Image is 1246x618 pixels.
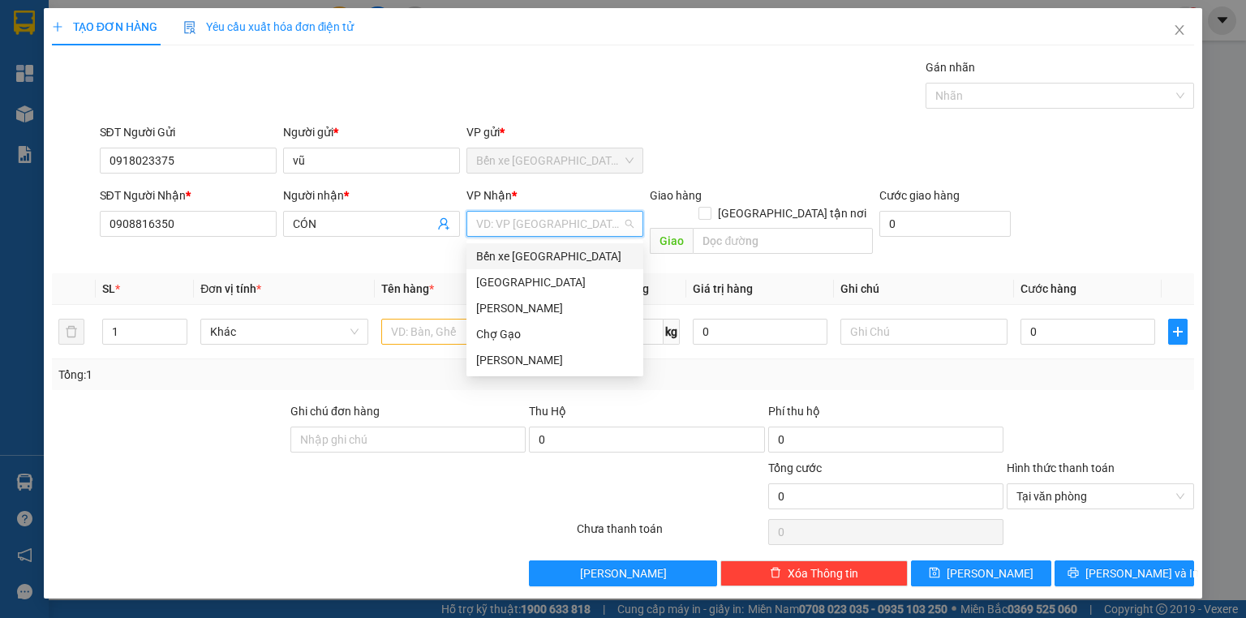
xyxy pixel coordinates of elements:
img: icon [183,21,196,34]
button: printer[PERSON_NAME] và In [1055,560,1195,586]
span: [PERSON_NAME] [580,564,667,582]
div: Tổng: 1 [58,366,482,384]
label: Cước giao hàng [879,189,960,202]
div: [PERSON_NAME] [476,351,634,369]
div: Người nhận [283,187,460,204]
span: Tổng cước [768,461,822,474]
span: [PERSON_NAME] [947,564,1033,582]
input: VD: Bàn, Ghế [381,319,548,345]
div: Bến xe Tiền Giang [466,243,643,269]
div: Chợ Gạo [476,325,634,343]
button: plus [1168,319,1188,345]
span: Giao [650,228,693,254]
input: 0 [693,319,827,345]
div: [GEOGRAPHIC_DATA] [476,273,634,291]
div: Người gửi [283,123,460,141]
span: printer [1068,567,1079,580]
div: SĐT Người Nhận [100,187,277,204]
input: Cước giao hàng [879,211,1011,237]
div: VP gửi [466,123,643,141]
span: Khác [210,320,358,344]
div: Chưa thanh toán [575,520,766,548]
span: save [929,567,940,580]
span: delete [770,567,781,580]
button: delete [58,319,84,345]
button: [PERSON_NAME] [529,560,716,586]
span: [GEOGRAPHIC_DATA] tận nơi [711,204,873,222]
div: Sài Gòn [466,269,643,295]
span: Tên hàng [381,282,434,295]
span: SL [102,282,115,295]
span: VP Nhận [466,189,512,202]
input: Ghi chú đơn hàng [290,427,526,453]
span: Đơn vị tính [200,282,261,295]
div: Nguyễn Văn Nguyễn [466,347,643,373]
input: Ghi Chú [840,319,1008,345]
div: Chợ Gạo [466,321,643,347]
span: Giao hàng [650,189,702,202]
span: user-add [437,217,450,230]
span: Thu Hộ [529,405,566,418]
div: Cao Tốc [466,295,643,321]
button: save[PERSON_NAME] [911,560,1051,586]
span: plus [1169,325,1187,338]
input: Dọc đường [693,228,873,254]
span: [PERSON_NAME] và In [1085,564,1199,582]
span: TẠO ĐƠN HÀNG [52,20,157,33]
span: Tại văn phòng [1016,484,1184,509]
label: Hình thức thanh toán [1007,461,1115,474]
span: close [1173,24,1186,36]
label: Gán nhãn [926,61,975,74]
button: deleteXóa Thông tin [720,560,908,586]
button: Close [1157,8,1202,54]
span: Cước hàng [1020,282,1076,295]
span: Giá trị hàng [693,282,753,295]
div: Bến xe [GEOGRAPHIC_DATA] [476,247,634,265]
span: plus [52,21,63,32]
span: kg [664,319,680,345]
div: [PERSON_NAME] [476,299,634,317]
label: Ghi chú đơn hàng [290,405,380,418]
span: Xóa Thông tin [788,564,858,582]
div: SĐT Người Gửi [100,123,277,141]
div: Phí thu hộ [768,402,1003,427]
span: Yêu cầu xuất hóa đơn điện tử [183,20,354,33]
th: Ghi chú [834,273,1014,305]
span: Bến xe Tiền Giang [476,148,634,173]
